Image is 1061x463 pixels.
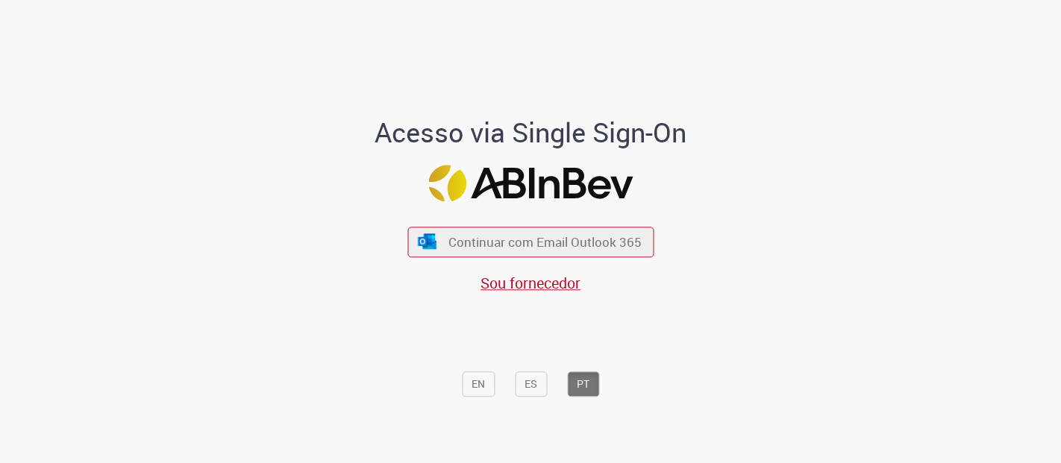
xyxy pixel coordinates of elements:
button: PT [567,371,599,397]
span: Continuar com Email Outlook 365 [448,233,642,251]
img: ícone Azure/Microsoft 360 [417,233,438,249]
button: ícone Azure/Microsoft 360 Continuar com Email Outlook 365 [407,227,654,257]
h1: Acesso via Single Sign-On [324,118,738,148]
button: EN [462,371,495,397]
a: Sou fornecedor [481,273,580,293]
img: Logo ABInBev [428,166,633,202]
button: ES [515,371,547,397]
